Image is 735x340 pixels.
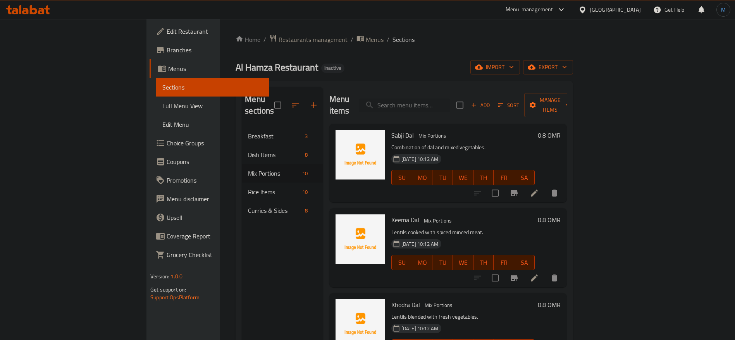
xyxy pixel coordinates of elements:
span: 3 [302,133,311,140]
img: Keema Dal [336,214,385,264]
h2: Menu items [329,93,349,117]
a: Edit Menu [156,115,269,134]
span: Select to update [487,270,503,286]
span: Add [470,101,491,110]
button: Branch-specific-item [505,269,523,287]
span: Curries & Sides [248,206,302,215]
span: FR [497,257,511,268]
button: TU [432,255,453,270]
span: Rice Items [248,187,299,197]
span: import [477,62,514,72]
span: Mix Portions [248,169,299,178]
span: TH [477,257,491,268]
div: items [302,150,311,159]
span: Edit Menu [162,120,263,129]
button: SU [391,170,412,185]
span: Full Menu View [162,101,263,110]
button: delete [545,269,564,287]
h6: 0.8 OMR [538,130,561,141]
span: export [529,62,567,72]
button: WE [453,255,473,270]
div: Rice Items10 [242,183,323,201]
span: Sections [162,83,263,92]
button: MO [412,170,433,185]
span: M [721,5,726,14]
span: [DATE] 10:12 AM [398,240,441,248]
span: Restaurants management [279,35,348,44]
a: Promotions [150,171,269,190]
div: items [302,206,311,215]
span: Sections [392,35,415,44]
a: Upsell [150,208,269,227]
button: FR [494,255,514,270]
p: Lentils cooked with spiced minced meat. [391,228,535,237]
span: Al Hamza Restaurant [236,59,318,76]
span: [DATE] 10:12 AM [398,325,441,332]
input: search [359,98,450,112]
span: 8 [302,207,311,214]
a: Coupons [150,152,269,171]
div: Mix Portions [421,216,454,225]
span: Sort [498,101,519,110]
span: Edit Restaurant [167,27,263,36]
span: Sort items [493,99,524,111]
nav: breadcrumb [236,35,573,45]
span: Get support on: [150,285,186,295]
button: Add [468,99,493,111]
span: MO [415,172,430,183]
button: SA [514,255,535,270]
span: WE [456,257,470,268]
span: Choice Groups [167,138,263,148]
span: WE [456,172,470,183]
span: Sort sections [286,96,305,114]
button: delete [545,184,564,202]
button: MO [412,255,433,270]
div: Mix Portions10 [242,164,323,183]
h6: 0.8 OMR [538,299,561,310]
a: Edit Restaurant [150,22,269,41]
span: TU [435,257,450,268]
button: export [523,60,573,74]
div: Curries & Sides8 [242,201,323,220]
span: Select to update [487,185,503,201]
div: [GEOGRAPHIC_DATA] [590,5,641,14]
span: FR [497,172,511,183]
span: Grocery Checklist [167,250,263,259]
button: SA [514,170,535,185]
a: Coverage Report [150,227,269,245]
span: 8 [302,151,311,159]
span: Select all sections [270,97,286,113]
button: TH [473,170,494,185]
div: items [299,169,311,178]
span: SU [395,257,409,268]
div: items [299,187,311,197]
span: Menus [366,35,384,44]
p: Lentils blended with fresh vegetables. [391,312,535,322]
p: Combination of dal and mixed vegetables. [391,143,535,152]
span: SA [517,257,532,268]
div: Dish Items [248,150,302,159]
div: Inactive [321,64,344,73]
a: Menu disclaimer [150,190,269,208]
a: Restaurants management [269,35,348,45]
span: TU [435,172,450,183]
button: TU [432,170,453,185]
div: items [302,131,311,141]
a: Menus [150,59,269,78]
button: FR [494,170,514,185]
button: SU [391,255,412,270]
span: Promotions [167,176,263,185]
span: SA [517,172,532,183]
span: Khodra Dal [391,299,420,311]
a: Menus [356,35,384,45]
a: Sections [156,78,269,97]
div: Mix Portions [422,301,455,310]
button: Add section [305,96,323,114]
a: Edit menu item [530,273,539,283]
h6: 0.8 OMR [538,214,561,225]
button: WE [453,170,473,185]
a: Edit menu item [530,188,539,198]
a: Branches [150,41,269,59]
span: Keema Dal [391,214,419,226]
